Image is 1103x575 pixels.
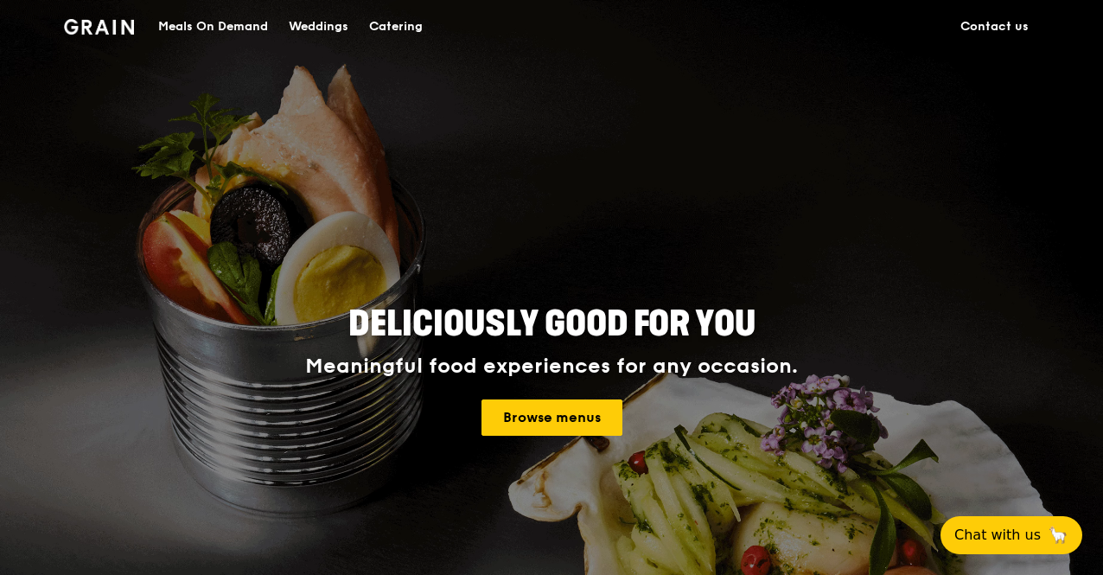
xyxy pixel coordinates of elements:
a: Contact us [950,1,1039,53]
img: Grain [64,19,134,35]
button: Chat with us🦙 [940,516,1082,554]
div: Meaningful food experiences for any occasion. [240,355,863,379]
a: Catering [359,1,433,53]
a: Browse menus [481,399,622,436]
div: Weddings [289,1,348,53]
span: Chat with us [954,525,1041,546]
span: 🦙 [1048,525,1068,546]
div: Catering [369,1,423,53]
a: Weddings [278,1,359,53]
span: Deliciously good for you [348,303,756,345]
div: Meals On Demand [158,1,268,53]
